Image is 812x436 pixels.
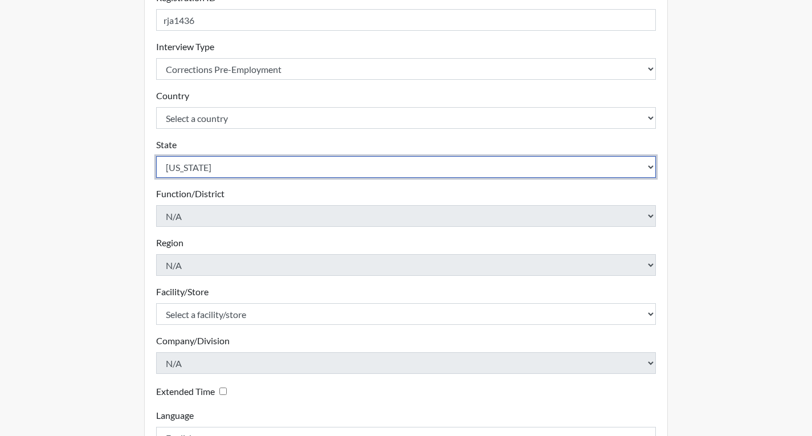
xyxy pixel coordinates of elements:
[156,385,215,398] label: Extended Time
[156,334,230,348] label: Company/Division
[156,409,194,422] label: Language
[156,138,177,152] label: State
[156,187,225,201] label: Function/District
[156,383,231,400] div: Checking this box will provide the interviewee with an accomodation of extra time to answer each ...
[156,236,183,250] label: Region
[156,9,656,31] input: Insert a Registration ID, which needs to be a unique alphanumeric value for each interviewee
[156,89,189,103] label: Country
[156,40,214,54] label: Interview Type
[156,285,209,299] label: Facility/Store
